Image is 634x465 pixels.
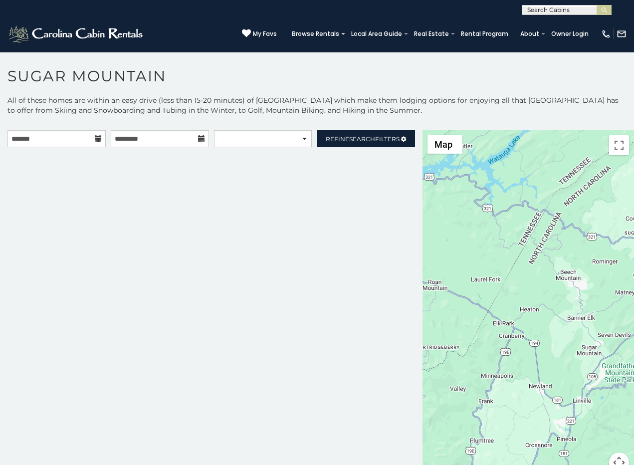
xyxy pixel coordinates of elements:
[617,29,627,39] img: mail-regular-white.png
[7,24,146,44] img: White-1-2.png
[601,29,611,39] img: phone-regular-white.png
[456,27,513,41] a: Rental Program
[346,27,407,41] a: Local Area Guide
[515,27,544,41] a: About
[409,27,454,41] a: Real Estate
[326,135,400,143] span: Refine Filters
[287,27,344,41] a: Browse Rentals
[317,130,415,147] a: RefineSearchFilters
[242,29,277,39] a: My Favs
[427,135,462,154] button: Change map style
[253,29,277,38] span: My Favs
[609,135,629,155] button: Toggle fullscreen view
[349,135,375,143] span: Search
[434,139,452,150] span: Map
[546,27,594,41] a: Owner Login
